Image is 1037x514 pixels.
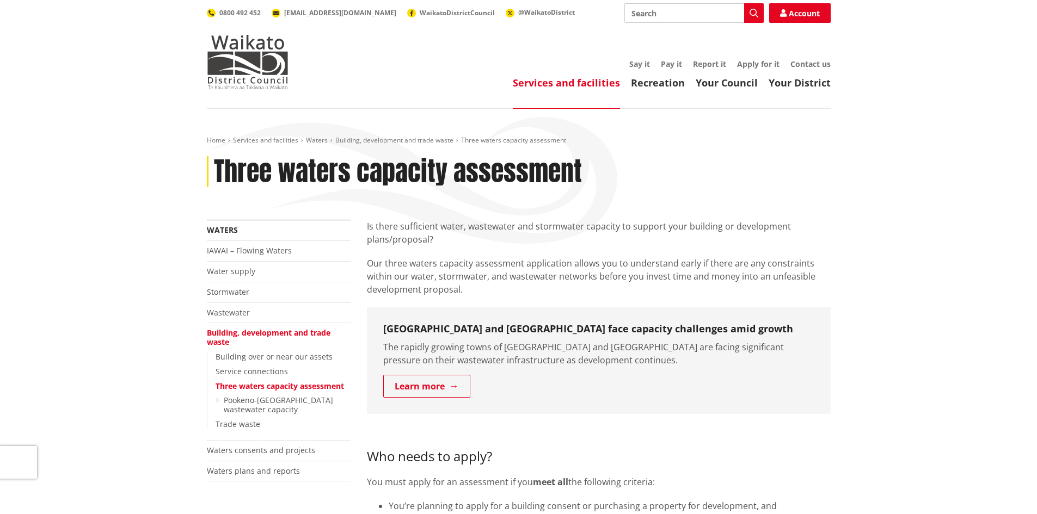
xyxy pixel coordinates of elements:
[696,76,758,89] a: Your Council
[533,476,568,488] strong: meet all
[693,59,726,69] a: Report it
[383,375,470,398] a: Learn more
[284,8,396,17] span: [EMAIL_ADDRESS][DOMAIN_NAME]
[219,8,261,17] span: 0800 492 452
[420,8,495,17] span: WaikatoDistrictCouncil
[207,287,249,297] a: Stormwater
[207,466,300,476] a: Waters plans and reports
[461,135,566,145] span: Three waters capacity assessment
[207,8,261,17] a: 0800 492 452
[233,135,298,145] a: Services and facilities
[207,225,238,235] a: Waters
[367,220,831,246] p: Is there sufficient water, wastewater and stormwater capacity to support your building or develop...
[769,3,831,23] a: Account
[207,136,831,145] nav: breadcrumb
[624,3,764,23] input: Search input
[224,395,333,414] a: Pookeno-[GEOGRAPHIC_DATA] wastewater capacity
[216,419,260,429] a: Trade waste
[207,327,330,347] a: Building, development and trade waste
[207,307,250,318] a: Wastewater
[513,76,620,89] a: Services and facilities
[207,135,225,145] a: Home
[272,8,396,17] a: [EMAIL_ADDRESS][DOMAIN_NAME]
[389,499,831,512] li: You’re planning to apply for a building consent or purchasing a property for development, and
[367,449,831,465] h3: Who needs to apply?
[407,8,495,17] a: WaikatoDistrictCouncil
[335,135,453,145] a: Building, development and trade waste
[207,245,292,256] a: IAWAI – Flowing Waters
[383,323,814,335] h3: [GEOGRAPHIC_DATA] and [GEOGRAPHIC_DATA] face capacity challenges amid growth
[207,266,255,276] a: Water supply
[769,76,831,89] a: Your District
[216,351,333,362] a: Building over or near our assets
[631,76,685,89] a: Recreation
[207,35,289,89] img: Waikato District Council - Te Kaunihera aa Takiwaa o Waikato
[216,366,288,376] a: Service connections
[306,135,328,145] a: Waters
[518,8,575,17] span: @WaikatoDistrict
[367,257,831,296] p: Our three waters capacity assessment application allows you to understand early if there are any ...
[216,381,344,391] a: Three waters capacity assessment
[506,8,575,17] a: @WaikatoDistrict
[214,156,582,188] h1: Three waters capacity assessment
[629,59,650,69] a: Say it
[661,59,682,69] a: Pay it
[367,475,831,488] p: You must apply for an assessment if you the following criteria:
[207,445,315,455] a: Waters consents and projects
[383,340,814,367] p: The rapidly growing towns of [GEOGRAPHIC_DATA] and [GEOGRAPHIC_DATA] are facing significant press...
[737,59,780,69] a: Apply for it
[790,59,831,69] a: Contact us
